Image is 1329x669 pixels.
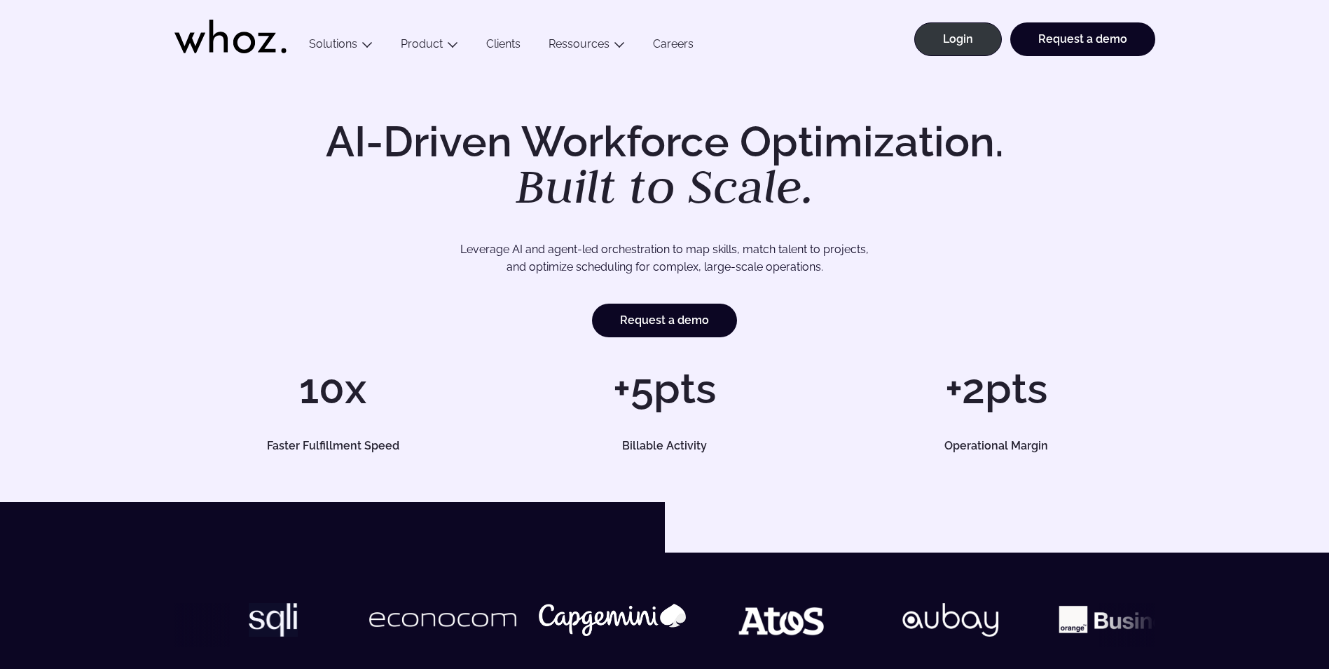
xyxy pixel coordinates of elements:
[516,155,814,217] em: Built to Scale.
[223,241,1106,276] p: Leverage AI and agent-led orchestration to map skills, match talent to projects, and optimize sch...
[387,37,472,56] button: Product
[549,37,610,50] a: Ressources
[401,37,443,50] a: Product
[914,22,1002,56] a: Login
[592,304,737,337] a: Request a demo
[522,440,808,452] h5: Billable Activity
[853,440,1139,452] h5: Operational Margin
[535,37,639,56] button: Ressources
[1010,22,1155,56] a: Request a demo
[174,367,492,410] h1: 10x
[472,37,535,56] a: Clients
[639,37,708,56] a: Careers
[837,367,1155,410] h1: +2pts
[295,37,387,56] button: Solutions
[306,121,1024,210] h1: AI-Driven Workforce Optimization.
[506,367,823,410] h1: +5pts
[190,440,476,452] h5: Faster Fulfillment Speed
